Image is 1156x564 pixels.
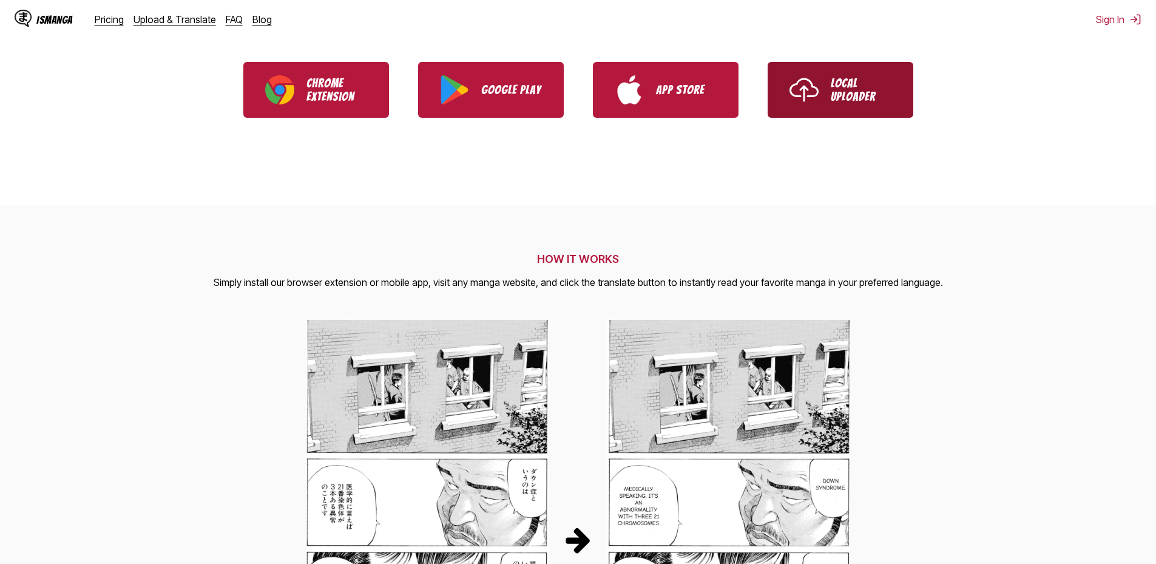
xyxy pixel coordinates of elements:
div: IsManga [36,14,73,25]
img: Google Play logo [440,75,469,104]
a: Download IsManga Chrome Extension [243,62,389,118]
button: Sign In [1096,13,1141,25]
p: App Store [656,83,717,97]
p: Simply install our browser extension or mobile app, visit any manga website, and click the transl... [214,275,943,291]
p: Local Uploader [831,76,891,103]
a: Blog [252,13,272,25]
img: App Store logo [615,75,644,104]
img: Translation Process Arrow [564,525,593,554]
a: IsManga LogoIsManga [15,10,95,29]
a: Pricing [95,13,124,25]
img: Chrome logo [265,75,294,104]
img: Sign out [1129,13,1141,25]
a: Use IsManga Local Uploader [768,62,913,118]
p: Chrome Extension [306,76,367,103]
img: IsManga Logo [15,10,32,27]
a: Upload & Translate [134,13,216,25]
a: Download IsManga from Google Play [418,62,564,118]
h2: HOW IT WORKS [214,253,943,265]
a: FAQ [226,13,243,25]
p: Google Play [481,83,542,97]
a: Download IsManga from App Store [593,62,739,118]
img: Upload icon [789,75,819,104]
